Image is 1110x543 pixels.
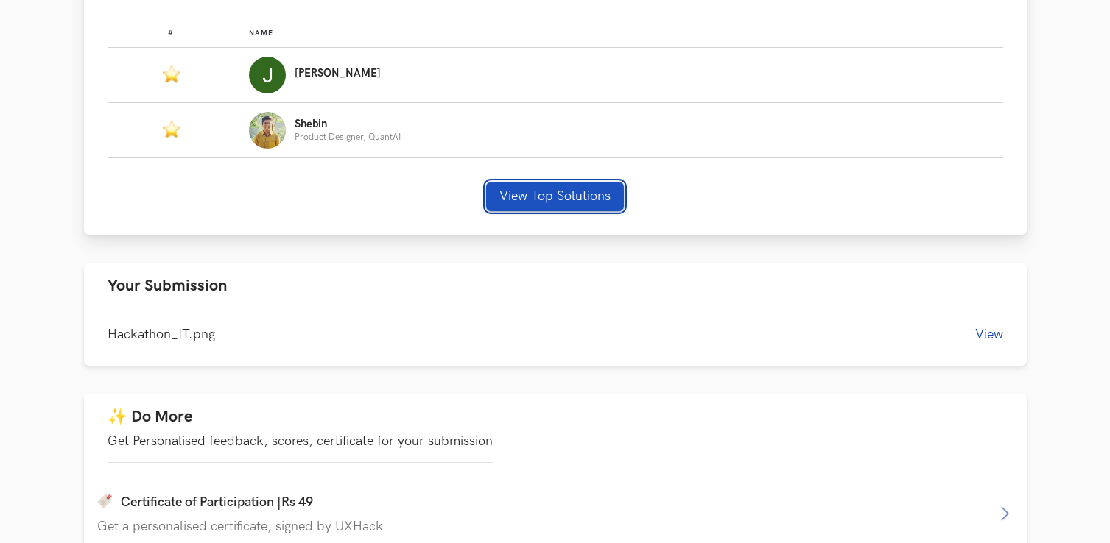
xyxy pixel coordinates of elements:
img: Featured [163,64,180,83]
table: Leaderboard [108,17,1003,158]
img: Featured [163,119,180,138]
h4: Certificate of Participation | [121,494,313,511]
img: Profile photo [249,57,286,93]
img: Profile photo [249,112,286,149]
p: Get Personalised feedback, scores, certificate for your submission [108,433,493,449]
span: # [168,29,174,38]
button: View Top Solutions [486,182,624,211]
p: Shebin [295,118,401,130]
p: Get a personalised certificate, signed by UXHack [97,519,996,534]
span: Name [249,29,273,38]
span: ✨ Do More [108,407,192,427]
span: Rs 49 [281,494,313,510]
span: Your Submission [108,276,227,296]
div: Leaderboard & Top Solutions [84,13,1027,235]
div: Your Submission [84,309,1027,366]
p: [PERSON_NAME] [295,68,381,79]
p: Product Designer, QuantAI [295,132,401,142]
img: bookmark [97,494,112,508]
button: Your Submission [84,263,1027,309]
button: View [975,327,1003,342]
button: ✨ Do MoreGet Personalised feedback, scores, certificate for your submission [84,394,1027,476]
span: Hackathon_IT.png [108,327,215,342]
